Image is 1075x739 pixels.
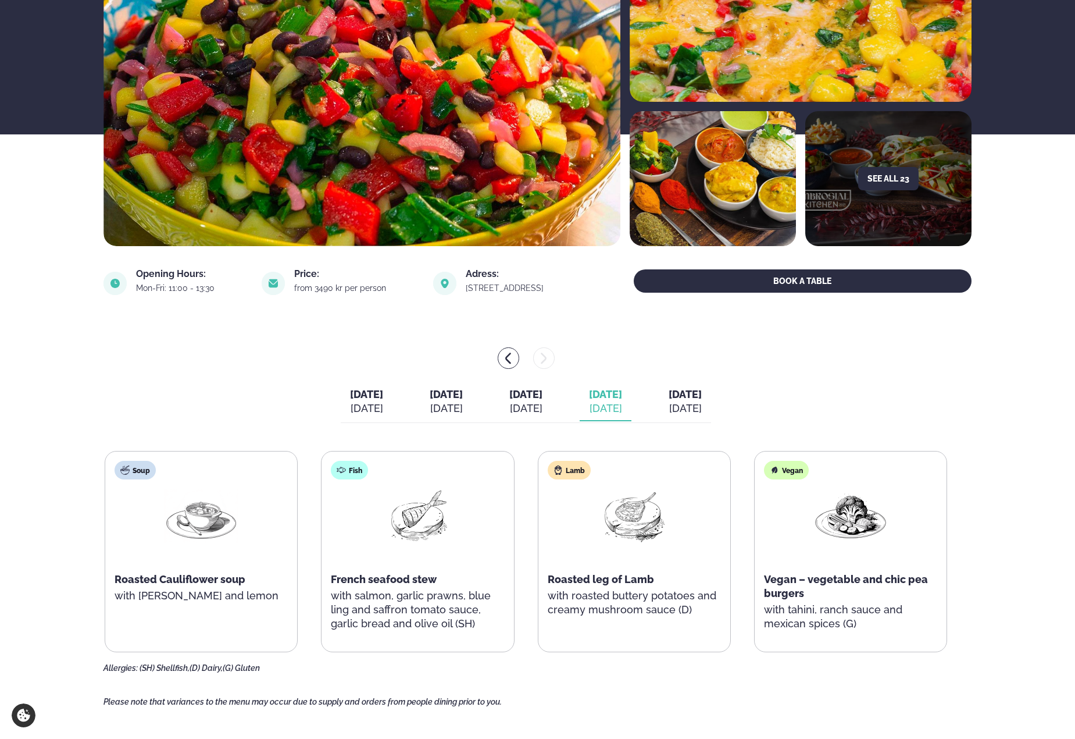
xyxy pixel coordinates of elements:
div: Fish [331,461,368,479]
p: with [PERSON_NAME] and lemon [115,589,288,603]
div: Lamb [548,461,591,479]
img: Lamb-Meat.png [597,489,672,543]
span: [DATE] [669,388,702,400]
button: [DATE] [DATE] [420,383,472,421]
img: image alt [103,272,127,295]
div: Soup [115,461,156,479]
div: [DATE] [669,402,702,415]
span: [DATE] [350,388,383,400]
span: Vegan – vegetable and chic pea burgers [764,573,928,599]
span: Roasted leg of Lamb [548,573,654,585]
div: Vegan [764,461,809,479]
button: [DATE] [DATE] [580,383,631,421]
img: image alt [262,272,285,295]
span: Roasted Cauliflower soup [115,573,245,585]
span: [DATE] [430,388,463,400]
div: Mon-Fri: 11:00 - 13:30 [136,283,248,293]
div: Adress: [466,269,577,279]
p: with salmon, garlic prawns, blue ling and saffron tomato sauce, garlic bread and olive oil (SH) [331,589,504,631]
img: fish.svg [337,466,346,475]
button: [DATE] [DATE] [341,383,392,421]
button: menu-btn-left [498,347,519,369]
button: See all 23 [858,167,919,190]
a: Cookie settings [12,704,35,727]
p: with tahini, ranch sauce and mexican spices (G) [764,603,937,631]
img: Lamb.svg [553,466,563,475]
img: Fish.png [380,489,455,543]
p: with roasted buttery potatoes and creamy mushroom sauce (D) [548,589,721,617]
button: BOOK A TABLE [634,269,972,293]
img: image alt [630,111,796,246]
span: Please note that variances to the menu may occur due to supply and orders from people dining prio... [103,697,502,706]
div: [DATE] [430,402,463,415]
img: image alt [433,272,456,295]
div: Opening Hours: [136,269,248,279]
span: (G) Gluten [223,663,260,673]
span: Allergies: [103,663,138,673]
span: [DATE] [589,388,622,400]
img: soup.svg [120,466,130,475]
span: (SH) Shellfish, [140,663,190,673]
button: [DATE] [DATE] [659,383,711,421]
a: link [466,281,577,295]
div: [DATE] [350,402,383,415]
div: Price: [294,269,419,279]
div: [DATE] [589,402,622,415]
span: French seafood stew [331,573,437,585]
button: menu-btn-right [533,347,555,369]
img: Soup.png [164,489,238,543]
div: from 3490 kr per person [294,283,419,293]
span: [DATE] [509,388,542,400]
div: [DATE] [509,402,542,415]
img: Vegan.png [813,489,888,543]
button: [DATE] [DATE] [500,383,552,421]
span: (D) Dairy, [190,663,223,673]
img: Vegan.svg [770,466,779,475]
